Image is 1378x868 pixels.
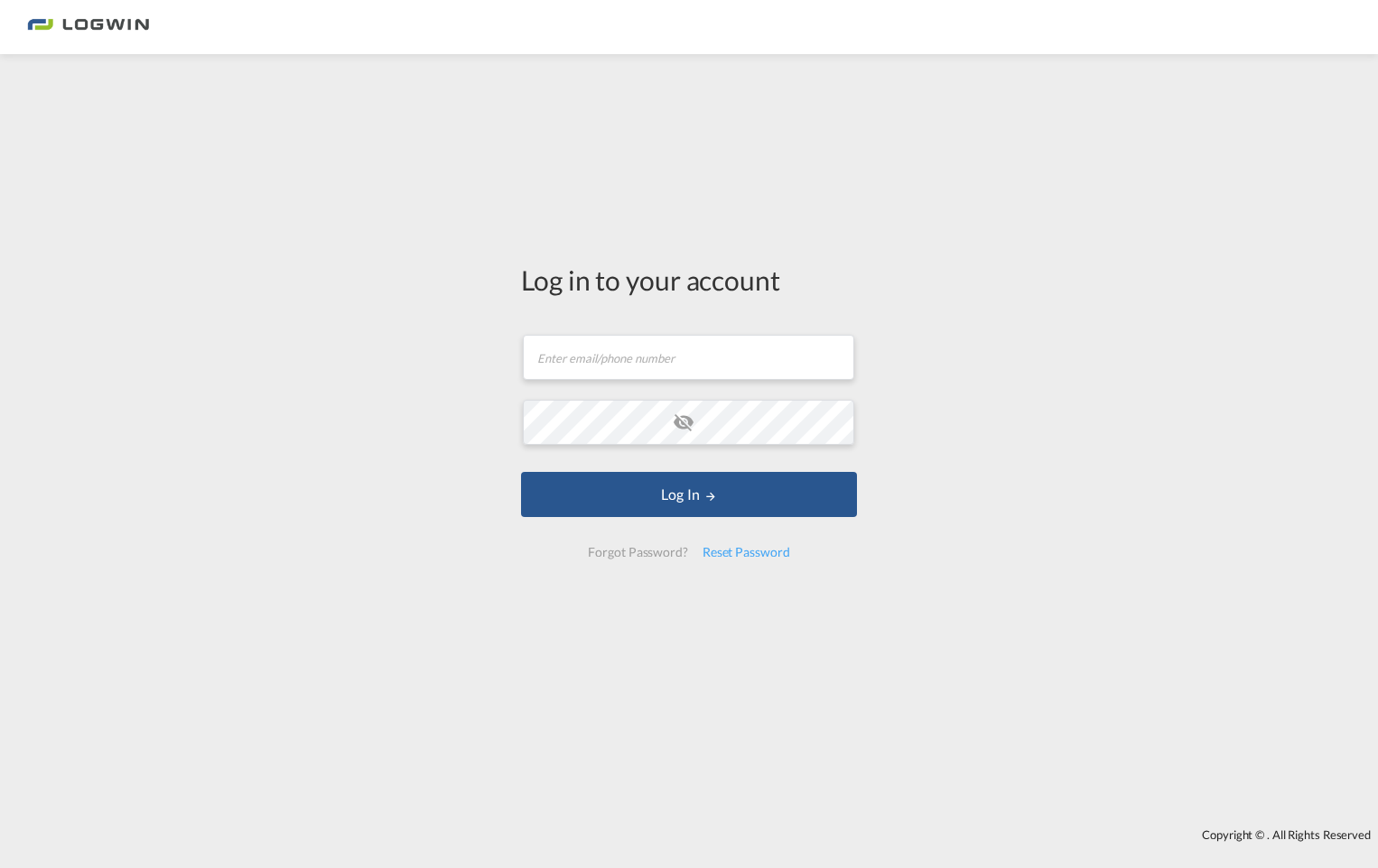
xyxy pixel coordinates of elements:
[27,7,149,48] img: 2761ae10d95411efa20a1f5e0282d2d7.png
[581,536,694,568] div: Forgot Password?
[521,261,857,299] div: Log in to your account
[523,335,854,380] input: Enter email/phone number
[695,536,797,568] div: Reset Password
[673,411,694,433] md-icon: icon-eye-off
[521,472,857,517] button: LOGIN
